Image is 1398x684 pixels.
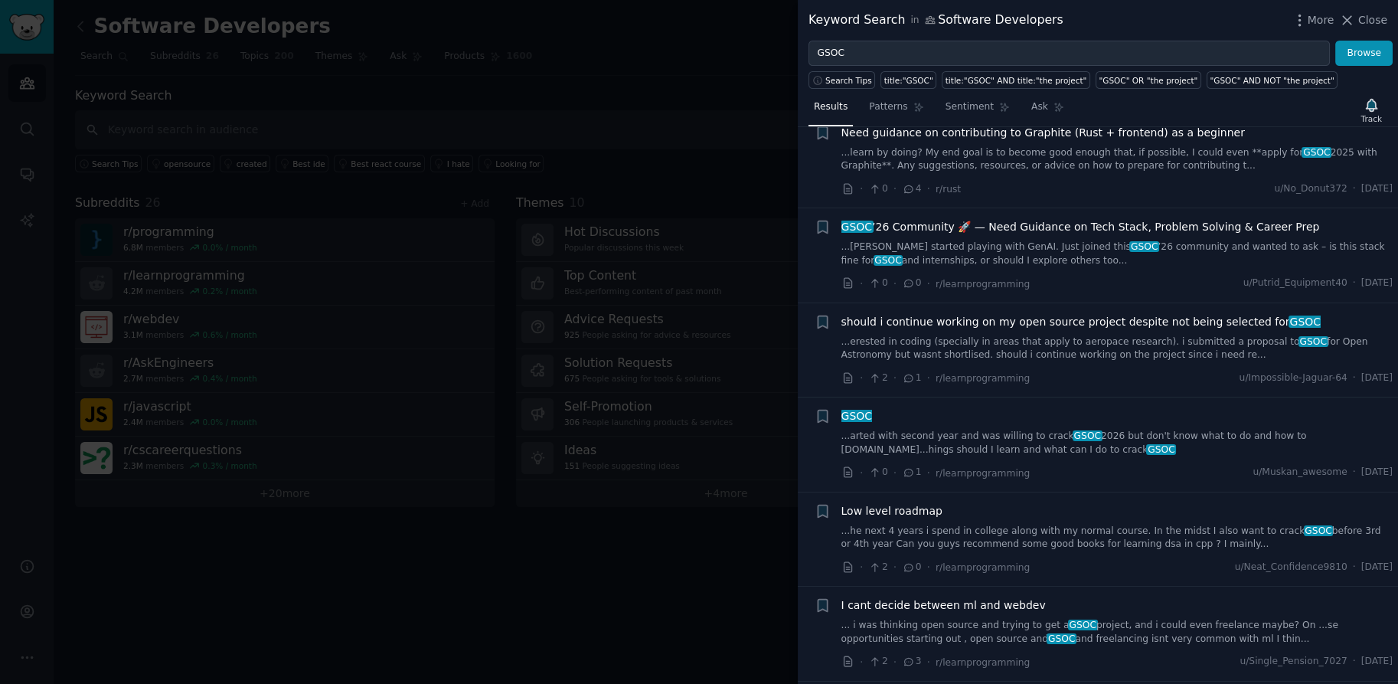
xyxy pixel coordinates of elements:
span: · [927,276,930,292]
a: ...arted with second year and was willing to crackGSOC2026 but don't know what to do and how to [... [841,430,1393,457]
div: Track [1361,113,1382,124]
span: · [860,559,863,575]
span: r/learnprogramming [936,562,1030,573]
span: More [1308,12,1334,28]
span: u/Putrid_Equipment40 [1243,277,1347,290]
a: title:"GSOC" AND title:"the project" [942,71,1090,89]
a: title:"GSOC" [880,71,936,89]
a: should i continue working on my open source project despite not being selected forGSOC [841,314,1321,330]
a: GSOC’26 Community 🚀 — Need Guidance on Tech Stack, Problem Solving & Career Prep [841,219,1320,235]
span: GSOC [1302,147,1331,158]
span: u/Neat_Confidence9810 [1235,561,1347,574]
span: [DATE] [1361,371,1393,385]
span: · [860,370,863,386]
span: 0 [902,561,921,574]
div: title:"GSOC" [884,75,933,86]
span: r/learnprogramming [936,279,1030,290]
span: 2 [868,371,887,385]
span: · [893,276,897,292]
span: · [893,465,897,481]
span: [DATE] [1361,277,1393,290]
span: GSOC [1068,620,1098,630]
a: Ask [1026,95,1070,126]
span: 0 [868,466,887,479]
span: · [927,370,930,386]
span: Sentiment [946,100,994,114]
a: GSOC [841,408,873,424]
span: · [927,559,930,575]
span: · [1353,561,1356,574]
a: ...learn by doing? My end goal is to become good enough that, if possible, I could even **apply f... [841,146,1393,173]
a: ...[PERSON_NAME] started playing with GenAI. Just joined thisGSOC’26 community and wanted to ask ... [841,241,1393,267]
span: 2 [868,655,887,669]
span: ’26 Community 🚀 — Need Guidance on Tech Stack, Problem Solving & Career Prep [841,219,1320,235]
a: Low level roadmap [841,503,942,519]
span: 1 [902,371,921,385]
span: 0 [868,277,887,290]
span: u/No_Donut372 [1274,182,1347,196]
span: · [927,465,930,481]
span: r/learnprogramming [936,657,1030,668]
span: GSOC [1073,430,1102,441]
span: · [1353,182,1356,196]
span: [DATE] [1361,561,1393,574]
span: 0 [902,277,921,290]
span: GSOC [840,221,874,233]
a: Patterns [864,95,929,126]
span: · [1353,277,1356,290]
span: · [860,654,863,670]
a: "GSOC" AND NOT "the project" [1207,71,1338,89]
span: GSOC [1047,633,1076,644]
span: r/learnprogramming [936,373,1030,384]
span: 2 [868,561,887,574]
button: Close [1339,12,1387,28]
div: "GSOC" OR "the project" [1099,75,1197,86]
span: [DATE] [1361,655,1393,669]
span: GSOC [840,410,874,422]
span: GSOC [874,255,903,266]
span: 1 [902,466,921,479]
button: Browse [1335,41,1393,67]
span: · [860,276,863,292]
span: · [893,654,897,670]
a: ...he next 4 years i spend in college along with my normal course. In the midst I also want to cr... [841,525,1393,551]
span: GSOC [1304,525,1334,536]
a: ... i was thinking open source and trying to get aGSOCproject, and i could even freelance maybe? ... [841,619,1393,646]
span: in [910,14,919,28]
span: r/rust [936,184,961,195]
span: [DATE] [1361,182,1393,196]
span: GSOC [1146,444,1176,455]
a: Need guidance on contributing to Graphite (Rust + frontend) as a beginner [841,125,1245,141]
span: · [860,181,863,197]
span: [DATE] [1361,466,1393,479]
div: "GSOC" AND NOT "the project" [1210,75,1334,86]
span: · [893,559,897,575]
span: · [927,654,930,670]
span: · [927,181,930,197]
span: r/learnprogramming [936,468,1030,479]
span: · [860,465,863,481]
span: u/Muskan_awesome [1253,466,1347,479]
input: Try a keyword related to your business [808,41,1330,67]
span: · [893,181,897,197]
span: 3 [902,655,921,669]
span: should i continue working on my open source project despite not being selected for [841,314,1321,330]
button: More [1292,12,1334,28]
span: Close [1358,12,1387,28]
button: Track [1356,94,1387,126]
span: Search Tips [825,75,872,86]
a: I cant decide between ml and webdev [841,597,1046,614]
span: · [1353,371,1356,385]
span: Patterns [869,100,907,114]
span: GSOC [1129,241,1159,252]
span: 0 [868,182,887,196]
div: Keyword Search Software Developers [808,11,1063,30]
span: · [1353,466,1356,479]
span: u/Impossible-Jaguar-64 [1240,371,1347,385]
span: Results [814,100,848,114]
button: Search Tips [808,71,875,89]
a: ...erested in coding (specially in areas that apply to aeropace research). i submitted a proposal... [841,335,1393,362]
